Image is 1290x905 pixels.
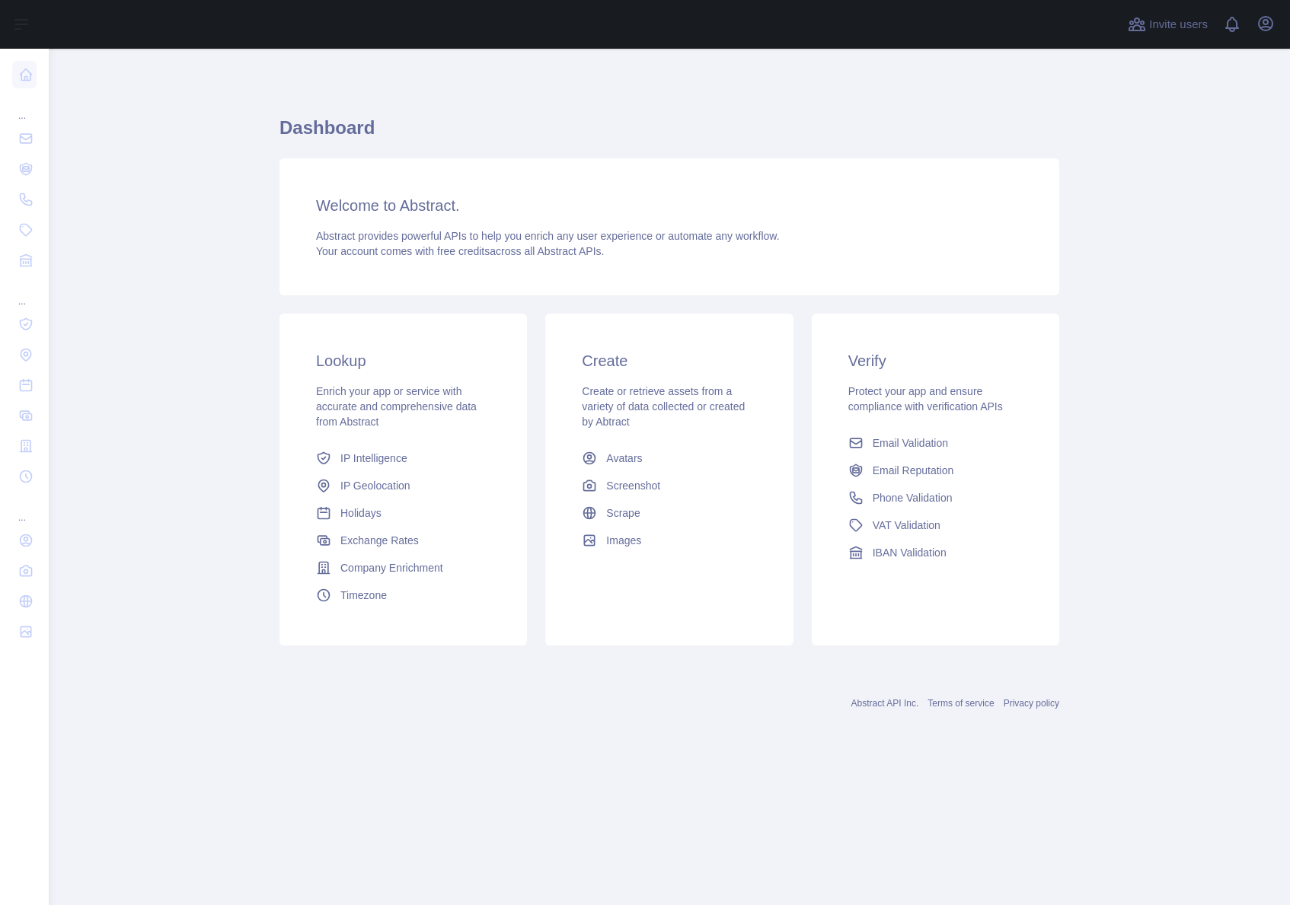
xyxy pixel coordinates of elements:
[848,385,1003,413] span: Protect your app and ensure compliance with verification APIs
[12,277,37,308] div: ...
[606,451,642,466] span: Avatars
[316,350,490,371] h3: Lookup
[437,245,490,257] span: free credits
[340,505,382,521] span: Holidays
[606,478,660,493] span: Screenshot
[310,499,497,527] a: Holidays
[606,505,640,521] span: Scrape
[848,350,1023,371] h3: Verify
[279,116,1059,152] h1: Dashboard
[310,554,497,582] a: Company Enrichment
[12,91,37,122] div: ...
[316,195,1023,216] h3: Welcome to Abstract.
[340,478,410,493] span: IP Geolocation
[842,457,1029,484] a: Email Reputation
[873,463,954,478] span: Email Reputation
[340,451,407,466] span: IP Intelligence
[316,230,780,242] span: Abstract provides powerful APIs to help you enrich any user experience or automate any workflow.
[606,533,641,548] span: Images
[576,527,762,554] a: Images
[576,445,762,472] a: Avatars
[12,493,37,524] div: ...
[842,484,1029,511] a: Phone Validation
[1004,698,1059,709] a: Privacy policy
[582,385,745,428] span: Create or retrieve assets from a variety of data collected or created by Abtract
[310,472,497,499] a: IP Geolocation
[316,385,477,428] span: Enrich your app or service with accurate and comprehensive data from Abstract
[842,511,1029,539] a: VAT Validation
[873,545,947,560] span: IBAN Validation
[851,698,919,709] a: Abstract API Inc.
[310,445,497,472] a: IP Intelligence
[1125,12,1211,37] button: Invite users
[842,429,1029,457] a: Email Validation
[576,472,762,499] a: Screenshot
[873,518,940,533] span: VAT Validation
[1149,16,1208,33] span: Invite users
[873,490,953,505] span: Phone Validation
[316,245,604,257] span: Your account comes with across all Abstract APIs.
[582,350,756,371] h3: Create
[576,499,762,527] a: Scrape
[340,588,387,603] span: Timezone
[842,539,1029,566] a: IBAN Validation
[310,582,497,609] a: Timezone
[928,698,994,709] a: Terms of service
[873,435,948,451] span: Email Validation
[340,560,443,575] span: Company Enrichment
[310,527,497,554] a: Exchange Rates
[340,533,419,548] span: Exchange Rates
